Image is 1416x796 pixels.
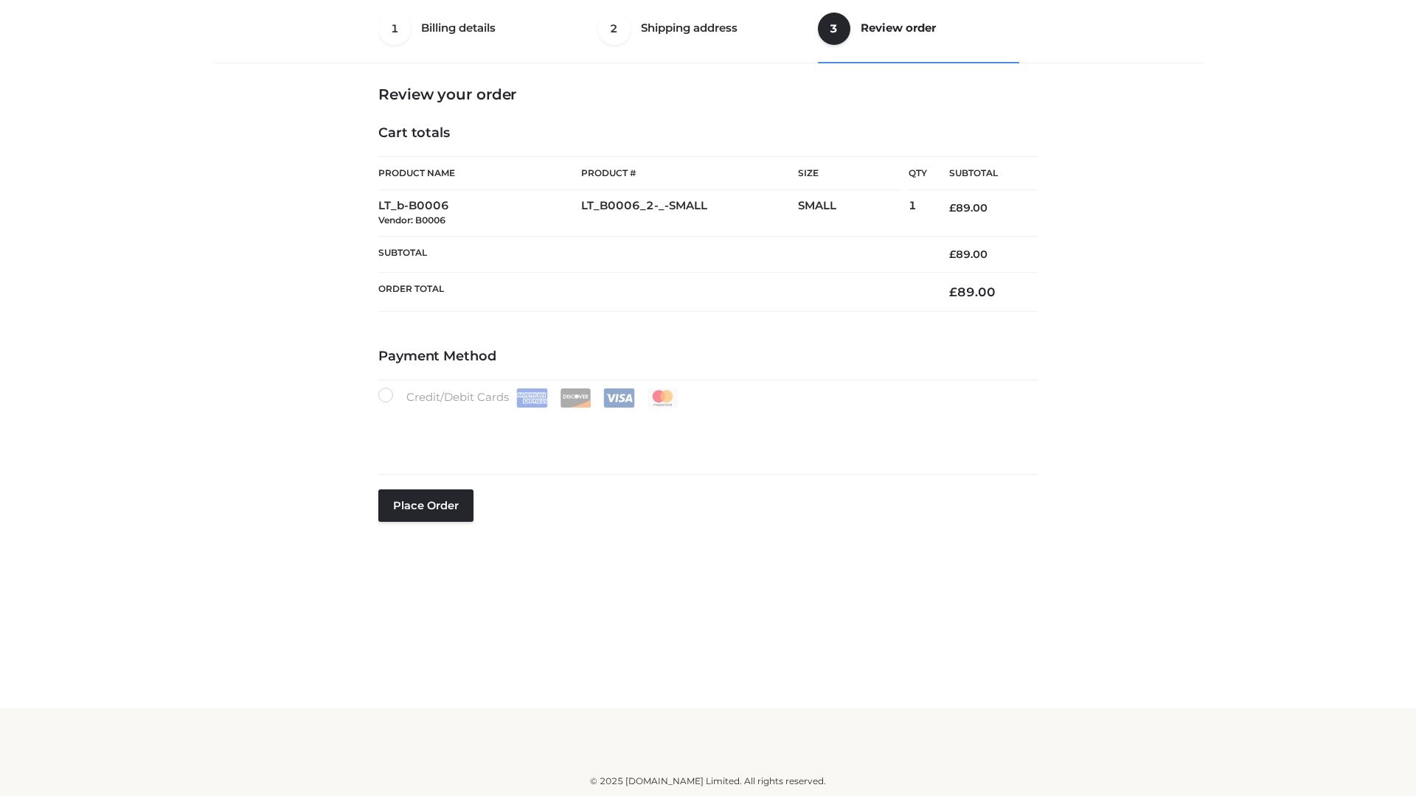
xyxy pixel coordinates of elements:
span: £ [949,201,956,214]
h4: Cart totals [378,125,1038,142]
iframe: Secure payment input frame [375,405,1035,458]
bdi: 89.00 [949,284,996,299]
th: Subtotal [378,236,927,272]
img: Amex [516,388,548,408]
th: Product # [581,156,798,190]
td: LT_b-B0006 [378,190,581,237]
td: 1 [909,190,927,237]
img: Visa [603,388,635,408]
button: Place order [378,489,473,522]
h3: Review your order [378,85,1038,103]
td: SMALL [798,190,909,237]
span: £ [949,248,956,261]
th: Size [798,157,901,190]
img: Discover [560,388,591,408]
bdi: 89.00 [949,248,988,261]
th: Qty [909,156,927,190]
div: © 2025 [DOMAIN_NAME] Limited. All rights reserved. [219,774,1197,789]
h4: Payment Method [378,349,1038,365]
bdi: 89.00 [949,201,988,214]
th: Subtotal [927,157,1038,190]
th: Product Name [378,156,581,190]
span: £ [949,284,957,299]
td: LT_B0006_2-_-SMALL [581,190,798,237]
label: Credit/Debit Cards [378,388,680,408]
img: Mastercard [647,388,678,408]
small: Vendor: B0006 [378,214,445,226]
th: Order Total [378,273,927,312]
